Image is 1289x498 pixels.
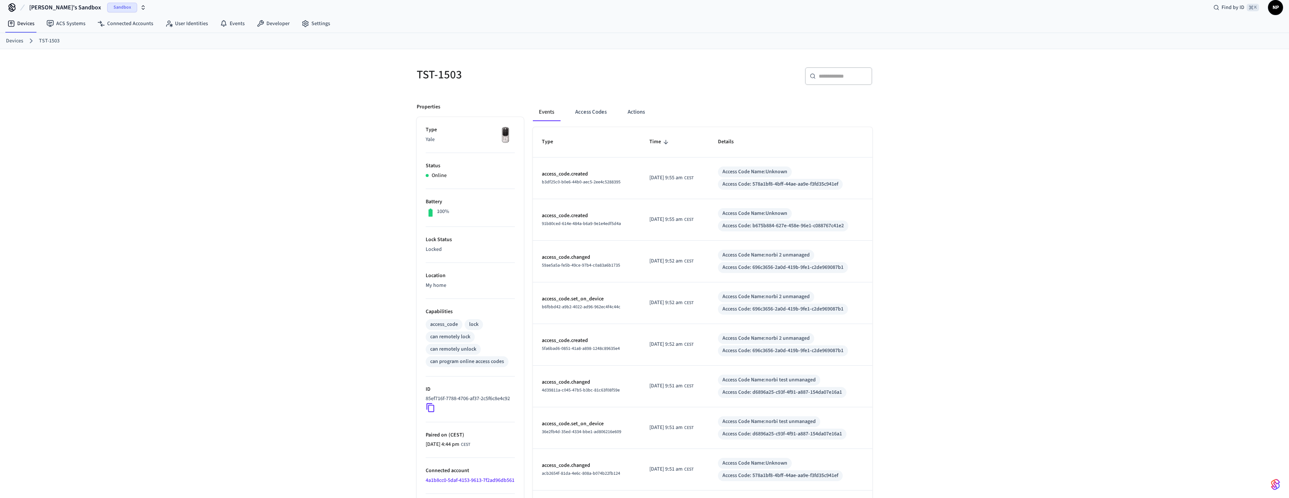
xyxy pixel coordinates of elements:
p: access_code.created [542,337,631,345]
p: My home [426,282,515,289]
p: Capabilities [426,308,515,316]
div: lock [469,321,479,328]
button: Access Codes [569,103,613,121]
span: [PERSON_NAME]'s Sandbox [29,3,101,12]
span: Details [718,136,743,148]
div: Access Code Name: norbi test unmanaged [722,376,816,384]
span: [DATE] 9:55 am [649,174,683,182]
span: [DATE] 9:52 am [649,299,683,307]
div: Access Code: d6896a25-c93f-4f91-a887-154da07e16a1 [722,430,842,438]
span: 5fa6bad6-0851-41a8-a898-1248c89635e4 [542,345,620,352]
div: Access Code Name: norbi 2 unmanaged [722,251,810,259]
div: Access Code: b675b884-627e-458e-96e1-c088767c41e2 [722,222,844,230]
div: Access Code Name: Unknown [722,459,787,467]
button: Actions [622,103,651,121]
p: Type [426,126,515,134]
span: CEST [461,441,470,448]
span: 91b80ced-614e-484a-b6a9-9e1e4edf5d4a [542,220,621,227]
span: NP [1269,1,1282,14]
a: Developer [251,17,296,30]
span: [DATE] 9:51 am [649,382,683,390]
div: Find by ID⌘ K [1207,1,1265,14]
div: Access Code Name: norbi 2 unmanaged [722,334,810,342]
p: Connected account [426,467,515,475]
p: 100% [437,208,449,216]
div: Access Code: 696c3656-2a0d-419b-9fe1-c2de969087b1 [722,264,843,271]
div: Access Code Name: norbi test unmanaged [722,418,816,426]
p: Paired on [426,431,515,439]
span: [DATE] 4:44 pm [426,441,459,448]
span: Type [542,136,563,148]
div: can remotely unlock [430,345,476,353]
span: b3df25c0-b0e6-44b0-aec5-2ee4c5288395 [542,179,621,185]
span: [DATE] 9:51 am [649,424,683,432]
div: Europe/Budapest [649,424,694,432]
span: CEST [684,300,694,306]
div: Access Code: 696c3656-2a0d-419b-9fe1-c2de969087b1 [722,305,843,313]
a: Settings [296,17,336,30]
span: CEST [684,216,694,223]
span: [DATE] 9:55 am [649,216,683,223]
p: access_code.created [542,212,631,220]
div: Access Code Name: Unknown [722,210,787,217]
span: CEST [684,383,694,390]
a: ACS Systems [40,17,91,30]
p: access_code.changed [542,253,631,261]
span: ⌘ K [1247,4,1259,11]
p: Online [432,172,447,180]
span: [DATE] 9:52 am [649,340,683,348]
p: Status [426,162,515,170]
p: 85ef716f-7788-4706-af37-2c5f6c8e4c92 [426,395,510,403]
span: [DATE] 9:51 am [649,465,683,473]
div: Europe/Budapest [649,174,694,182]
img: Yale Assure Touchscreen Wifi Smart Lock, Satin Nickel, Front [496,126,515,145]
div: Europe/Budapest [649,382,694,390]
div: Europe/Budapest [649,257,694,265]
a: TST-1503 [39,37,60,45]
p: access_code.changed [542,378,631,386]
div: Europe/Budapest [649,465,694,473]
span: Time [649,136,671,148]
p: Locked [426,246,515,253]
div: Access Code: 578a1bf8-4bff-44ae-aa9e-f3fd35c941ef [722,180,838,188]
p: access_code.set_on_device [542,295,631,303]
span: CEST [684,175,694,181]
span: CEST [684,258,694,265]
h5: TST-1503 [417,67,640,82]
img: SeamLogoGradient.69752ec5.svg [1271,478,1280,490]
div: can program online access codes [430,358,504,366]
a: Devices [1,17,40,30]
p: access_code.created [542,170,631,178]
a: Connected Accounts [91,17,159,30]
span: ( CEST ) [447,431,464,439]
span: [DATE] 9:52 am [649,257,683,265]
a: 4a1b8cc0-5daf-4153-9613-7f2ad96db561 [426,477,514,484]
span: Sandbox [107,3,137,12]
span: CEST [684,466,694,473]
p: Location [426,272,515,280]
a: Events [214,17,251,30]
p: Properties [417,103,440,111]
p: Battery [426,198,515,206]
div: Access Code: d6896a25-c93f-4f91-a887-154da07e16a1 [722,388,842,396]
div: access_code [430,321,458,328]
div: Europe/Budapest [649,299,694,307]
span: 59ae5a5a-fe5b-49ce-97b4-c0a83a6b1735 [542,262,620,268]
div: Europe/Budapest [426,441,470,448]
p: access_code.set_on_device [542,420,631,428]
div: Access Code Name: Unknown [722,168,787,176]
p: access_code.changed [542,462,631,469]
div: ant example [533,103,872,121]
span: b6fbbd42-a9b2-4022-ad96-962ec4f4c44c [542,304,621,310]
div: can remotely lock [430,333,470,341]
span: CEST [684,341,694,348]
button: Events [533,103,560,121]
p: Lock Status [426,236,515,244]
a: Devices [6,37,23,45]
span: CEST [684,424,694,431]
p: Yale [426,136,515,144]
div: Access Code: 578a1bf8-4bff-44ae-aa9e-f3fd35c941ef [722,472,838,480]
div: Europe/Budapest [649,216,694,223]
p: ID [426,385,515,393]
a: User Identities [159,17,214,30]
